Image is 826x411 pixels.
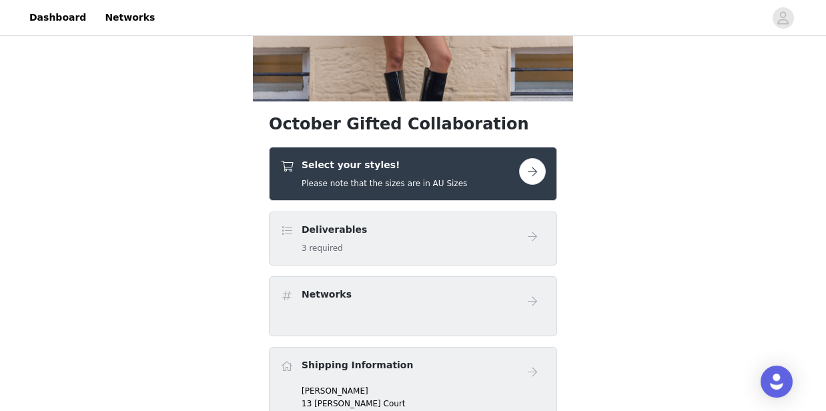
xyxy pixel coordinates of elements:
[761,366,793,398] div: Open Intercom Messenger
[302,223,367,237] h4: Deliverables
[97,3,163,33] a: Networks
[302,242,367,254] h5: 3 required
[269,112,557,136] h1: October Gifted Collaboration
[269,276,557,336] div: Networks
[21,3,94,33] a: Dashboard
[302,398,546,410] p: 13 [PERSON_NAME] Court
[302,358,413,372] h4: Shipping Information
[269,147,557,201] div: Select your styles!
[302,158,467,172] h4: Select your styles!
[302,177,467,189] h5: Please note that the sizes are in AU Sizes
[269,212,557,266] div: Deliverables
[302,288,352,302] h4: Networks
[777,7,789,29] div: avatar
[302,385,546,397] p: [PERSON_NAME]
